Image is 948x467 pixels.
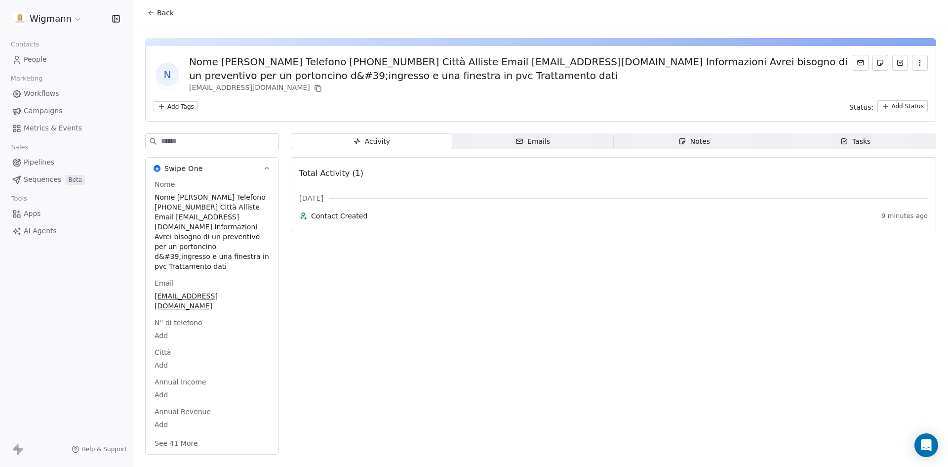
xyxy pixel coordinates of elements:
a: Pipelines [8,154,125,170]
span: Metrics & Events [24,123,82,133]
span: N [156,63,179,86]
div: [EMAIL_ADDRESS][DOMAIN_NAME] [189,83,853,94]
span: N° di telefono [153,318,204,328]
span: Campaigns [24,106,62,116]
a: Metrics & Events [8,120,125,136]
span: Email [153,278,176,288]
div: Notes [678,136,710,147]
span: Apps [24,209,41,219]
a: Apps [8,206,125,222]
span: Add [155,331,270,340]
span: Annual Revenue [153,407,213,417]
span: Status: [849,102,873,112]
span: Nome [153,179,177,189]
div: Emails [515,136,550,147]
img: 1630668995401.jpeg [14,13,26,25]
span: Contacts [6,37,43,52]
button: Back [141,4,180,22]
span: Swipe One [164,164,203,173]
span: [EMAIL_ADDRESS][DOMAIN_NAME] [155,291,270,311]
img: Swipe One [154,165,160,172]
div: Tasks [840,136,871,147]
span: Workflows [24,88,59,99]
span: 9 minutes ago [881,212,928,220]
span: Back [157,8,174,18]
span: Pipelines [24,157,54,168]
a: Workflows [8,85,125,102]
span: Wigmann [30,12,72,25]
span: Add [155,420,270,429]
a: Help & Support [72,445,127,453]
a: SequencesBeta [8,171,125,188]
span: Add [155,360,270,370]
div: Nome [PERSON_NAME] Telefono [PHONE_NUMBER] Città Alliste Email [EMAIL_ADDRESS][DOMAIN_NAME] Infor... [189,55,853,83]
span: Beta [65,175,85,185]
span: Sales [7,140,33,155]
span: People [24,54,47,65]
button: Swipe OneSwipe One [146,158,278,179]
div: Open Intercom Messenger [914,433,938,457]
span: Annual Income [153,377,208,387]
span: Nome [PERSON_NAME] Telefono [PHONE_NUMBER] Città Alliste Email [EMAIL_ADDRESS][DOMAIN_NAME] Infor... [155,192,270,271]
a: AI Agents [8,223,125,239]
span: [DATE] [299,193,323,203]
button: See 41 More [149,434,204,452]
button: Wigmann [12,10,84,27]
span: Contact Created [311,211,877,221]
a: Campaigns [8,103,125,119]
span: Add [155,390,270,400]
button: Add Status [877,100,928,112]
div: Swipe OneSwipe One [146,179,278,454]
button: Add Tags [154,101,198,112]
span: Total Activity (1) [299,169,363,178]
span: Tools [7,191,31,206]
span: Sequences [24,174,61,185]
a: People [8,51,125,68]
span: Help & Support [81,445,127,453]
span: Marketing [6,71,47,86]
span: Città [153,347,173,357]
span: AI Agents [24,226,57,236]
